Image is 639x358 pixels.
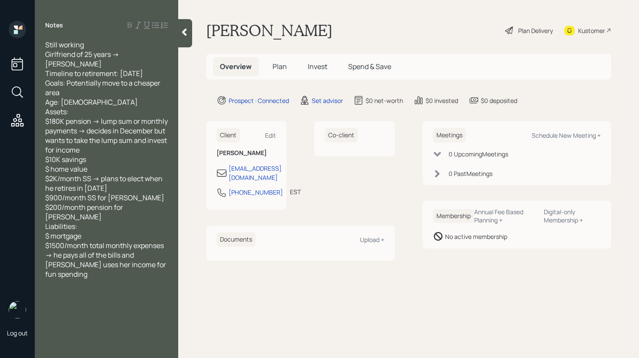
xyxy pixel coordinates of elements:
div: [PHONE_NUMBER] [229,188,283,197]
h6: Co-client [325,128,358,143]
span: Liabilities: [45,222,77,231]
span: Overview [220,62,252,71]
div: Prospect · Connected [229,96,289,105]
span: Invest [308,62,327,71]
h6: Membership [433,209,474,223]
div: 0 Upcoming Meeting s [449,149,508,159]
span: $180K pension -> lump sum or monthly payments -> decides in December but wants to take the lump s... [45,116,169,155]
div: Upload + [360,235,384,244]
span: Timeline to retirement: [DATE] [45,69,143,78]
span: Girlfriend of 25 years -> [PERSON_NAME] [45,50,120,69]
div: $0 deposited [481,96,517,105]
div: Edit [265,131,276,139]
h6: [PERSON_NAME] [216,149,276,157]
div: 0 Past Meeting s [449,169,493,178]
div: Kustomer [578,26,605,35]
span: $ mortgage [45,231,81,241]
div: Annual Fee Based Planning + [474,208,537,224]
span: $200/month pension for [PERSON_NAME] [45,202,124,222]
div: Log out [7,329,28,337]
span: Plan [273,62,287,71]
div: EST [290,187,301,196]
span: $1500/month total monthly expenses -> he pays all of the bills and [PERSON_NAME] uses her income ... [45,241,167,279]
label: Notes [45,21,63,30]
span: $ home value [45,164,87,174]
h6: Meetings [433,128,466,143]
span: Goals: Potentially move to a cheaper area [45,78,162,97]
div: No active membership [445,232,507,241]
div: Schedule New Meeting + [532,131,601,139]
div: Plan Delivery [518,26,553,35]
span: Age: [DEMOGRAPHIC_DATA] [45,97,138,107]
div: $0 invested [426,96,458,105]
div: Set advisor [312,96,343,105]
div: Digital-only Membership + [544,208,601,224]
h6: Client [216,128,240,143]
img: retirable_logo.png [9,301,26,318]
span: $900/month SS for [PERSON_NAME] [45,193,164,202]
div: $0 net-worth [366,96,403,105]
span: Still working [45,40,84,50]
div: [EMAIL_ADDRESS][DOMAIN_NAME] [229,164,282,182]
h1: [PERSON_NAME] [206,21,333,40]
h6: Documents [216,232,256,247]
span: $10K savings [45,155,86,164]
span: $2K/month SS -> plans to elect when he retires in [DATE] [45,174,164,193]
span: Spend & Save [348,62,391,71]
span: Assets: [45,107,69,116]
